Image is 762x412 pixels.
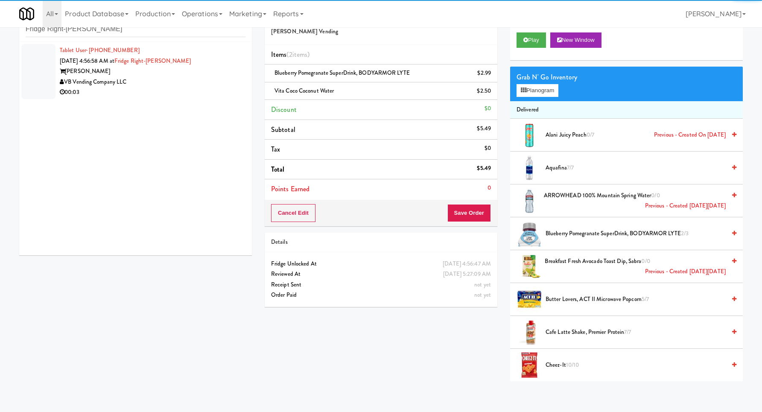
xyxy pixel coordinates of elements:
[271,164,285,174] span: Total
[271,144,280,154] span: Tax
[546,228,726,239] span: Blueberry Pomegranate SuperDrink, BODYARMOR LYTE
[477,86,491,96] div: $2.50
[542,360,736,371] div: Cheez-It10/10
[546,294,726,305] span: Butter Lovers, ACT II Microwave Popcorn
[271,105,297,114] span: Discount
[510,101,743,119] li: Delivered
[542,228,736,239] div: Blueberry Pomegranate SuperDrink, BODYARMOR LYTE2/3
[271,204,315,222] button: Cancel Edit
[546,163,726,173] span: Aquafina
[651,191,660,199] span: 0/0
[550,32,601,48] button: New Window
[443,259,491,269] div: [DATE] 4:56:47 AM
[274,69,410,77] span: Blueberry Pomegranate SuperDrink, BODYARMOR LYTE
[477,68,491,79] div: $2.99
[443,269,491,280] div: [DATE] 5:27:09 AM
[544,190,726,211] span: ARROWHEAD 100% Mountain Spring Water
[274,87,334,95] span: Vita Coco Coconut Water
[19,42,252,101] li: Tablet User· [PHONE_NUMBER][DATE] 4:56:58 AM atFridge Right-[PERSON_NAME][PERSON_NAME]VB Vending ...
[624,328,631,336] span: 7/7
[545,256,725,277] span: Breakfast Fresh Avocado Toast Dip, Sabra
[681,229,689,237] span: 2/3
[271,280,491,290] div: Receipt Sent
[26,21,245,37] input: Search vision orders
[540,190,736,211] div: ARROWHEAD 100% Mountain Spring Water0/0Previous - Created [DATE][DATE]
[485,143,491,154] div: $0
[587,131,594,139] span: 0/7
[642,295,649,303] span: 5/7
[474,291,491,299] span: not yet
[477,163,491,174] div: $5.49
[517,71,736,84] div: Grab N' Go Inventory
[19,6,34,21] img: Micromart
[542,327,736,338] div: Cafe Latte Shake, Premier Protein7/7
[477,123,491,134] div: $5.49
[86,46,140,54] span: · [PHONE_NUMBER]
[271,290,491,301] div: Order Paid
[567,164,574,172] span: 7/7
[60,77,245,88] div: VB Vending Company LLC
[566,361,579,369] span: 10/10
[271,50,309,59] span: Items
[60,46,140,54] a: Tablet User· [PHONE_NUMBER]
[654,130,726,140] span: Previous - Created on [DATE]
[60,87,245,98] div: 00:03
[271,237,491,248] div: Details
[541,256,736,277] div: Breakfast Fresh Avocado Toast Dip, Sabra0/0Previous - Created [DATE][DATE]
[645,266,726,277] span: Previous - Created [DATE][DATE]
[271,269,491,280] div: Reviewed At
[546,130,726,140] span: Alani Juicy Peach
[271,29,491,35] h5: [PERSON_NAME] Vending
[114,57,191,65] a: Fridge Right-[PERSON_NAME]
[286,50,309,59] span: (2 )
[542,163,736,173] div: Aquafina7/7
[271,125,295,134] span: Subtotal
[641,257,650,265] span: 0/0
[488,183,491,193] div: 0
[271,184,309,194] span: Points Earned
[546,360,726,371] span: Cheez-It
[485,103,491,114] div: $0
[542,294,736,305] div: Butter Lovers, ACT II Microwave Popcorn5/7
[645,201,726,211] span: Previous - Created [DATE][DATE]
[447,204,491,222] button: Save Order
[474,281,491,289] span: not yet
[60,57,114,65] span: [DATE] 4:56:58 AM at
[546,327,726,338] span: Cafe Latte Shake, Premier Protein
[292,50,308,59] ng-pluralize: items
[271,259,491,269] div: Fridge Unlocked At
[517,84,558,97] button: Planogram
[60,66,245,77] div: [PERSON_NAME]
[517,32,546,48] button: Play
[542,130,736,140] div: Alani Juicy Peach0/7Previous - Created on [DATE]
